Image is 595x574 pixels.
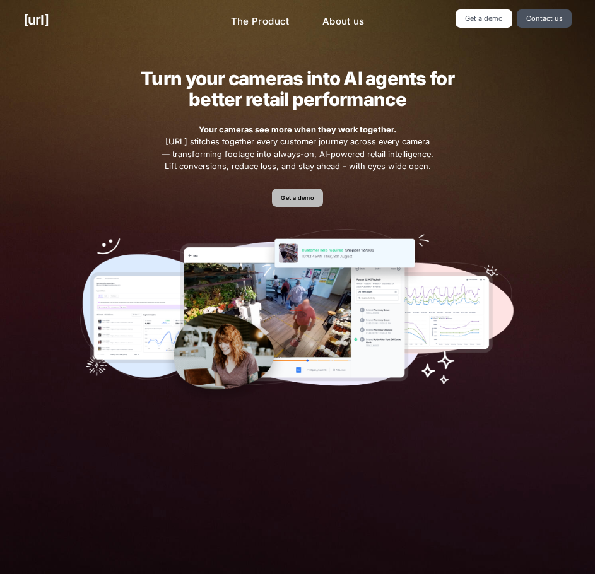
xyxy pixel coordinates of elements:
[517,9,572,28] a: Contact us
[160,124,435,172] span: [URL] stitches together every customer journey across every camera — transforming footage into al...
[80,229,515,406] img: Our tools
[221,9,300,34] a: The Product
[312,9,375,34] a: About us
[456,9,512,28] a: Get a demo
[199,125,396,134] strong: Your cameras see more when they work together.
[123,68,473,110] h2: Turn your cameras into AI agents for better retail performance
[272,189,323,207] a: Get a demo
[23,9,49,30] a: [URL]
